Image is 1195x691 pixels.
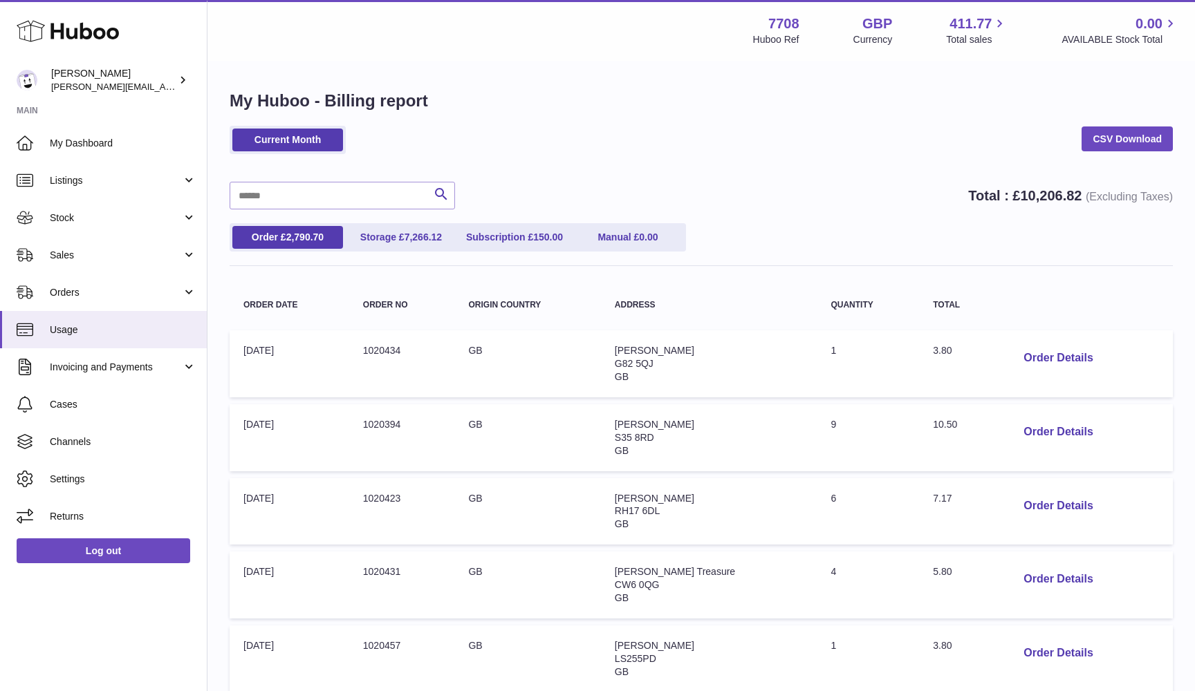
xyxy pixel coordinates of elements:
[230,404,349,471] td: [DATE]
[933,566,952,577] span: 5.80
[1082,126,1173,151] a: CSV Download
[1062,33,1178,46] span: AVAILABLE Stock Total
[1012,492,1104,520] button: Order Details
[615,653,656,664] span: LS255PD
[50,286,182,299] span: Orders
[817,478,919,545] td: 6
[615,432,654,443] span: S35 8RD
[50,211,182,225] span: Stock
[50,435,196,448] span: Channels
[615,345,694,356] span: [PERSON_NAME]
[601,287,817,323] th: Address
[862,15,892,33] strong: GBP
[1062,15,1178,46] a: 0.00 AVAILABLE Stock Total
[459,226,570,249] a: Subscription £150.00
[230,287,349,323] th: Order Date
[615,566,735,577] span: [PERSON_NAME] Treasure
[817,330,919,397] td: 1
[533,231,563,243] span: 150.00
[230,90,1173,112] h1: My Huboo - Billing report
[454,330,600,397] td: GB
[50,361,182,374] span: Invoicing and Payments
[615,419,694,430] span: [PERSON_NAME]
[1012,639,1104,668] button: Order Details
[753,33,799,46] div: Huboo Ref
[349,287,455,323] th: Order no
[1020,188,1082,203] span: 10,206.82
[817,404,919,471] td: 9
[949,15,992,33] span: 411.77
[51,81,277,92] span: [PERSON_NAME][EMAIL_ADDRESS][DOMAIN_NAME]
[946,15,1008,46] a: 411.77 Total sales
[232,129,343,151] a: Current Month
[50,249,182,262] span: Sales
[615,579,660,590] span: CW6 0QG
[615,505,660,516] span: RH17 6DL
[349,551,455,618] td: 1020431
[1086,191,1173,202] span: (Excluding Taxes)
[1012,565,1104,594] button: Order Details
[615,592,629,603] span: GB
[968,188,1173,203] strong: Total : £
[1012,344,1104,372] button: Order Details
[286,231,324,243] span: 2,790.70
[230,330,349,397] td: [DATE]
[615,518,629,529] span: GB
[615,640,694,651] span: [PERSON_NAME]
[50,398,196,411] span: Cases
[17,70,37,91] img: victor@erbology.co
[933,493,952,504] span: 7.17
[853,33,893,46] div: Currency
[17,538,190,563] a: Log out
[573,226,683,249] a: Manual £0.00
[615,358,654,369] span: G82 5QJ
[615,371,629,382] span: GB
[817,551,919,618] td: 4
[349,404,455,471] td: 1020394
[615,493,694,504] span: [PERSON_NAME]
[405,231,443,243] span: 7,266.12
[1012,418,1104,446] button: Order Details
[639,231,658,243] span: 0.00
[50,174,182,187] span: Listings
[933,640,952,651] span: 3.80
[454,287,600,323] th: Origin Country
[50,137,196,150] span: My Dashboard
[768,15,799,33] strong: 7708
[817,287,919,323] th: Quantity
[946,33,1008,46] span: Total sales
[50,473,196,486] span: Settings
[919,287,999,323] th: Total
[51,67,176,93] div: [PERSON_NAME]
[349,478,455,545] td: 1020423
[454,551,600,618] td: GB
[933,345,952,356] span: 3.80
[615,445,629,456] span: GB
[454,404,600,471] td: GB
[50,510,196,523] span: Returns
[1136,15,1162,33] span: 0.00
[346,226,456,249] a: Storage £7,266.12
[50,323,196,337] span: Usage
[454,478,600,545] td: GB
[230,551,349,618] td: [DATE]
[230,478,349,545] td: [DATE]
[232,226,343,249] a: Order £2,790.70
[349,330,455,397] td: 1020434
[933,419,957,430] span: 10.50
[615,666,629,677] span: GB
